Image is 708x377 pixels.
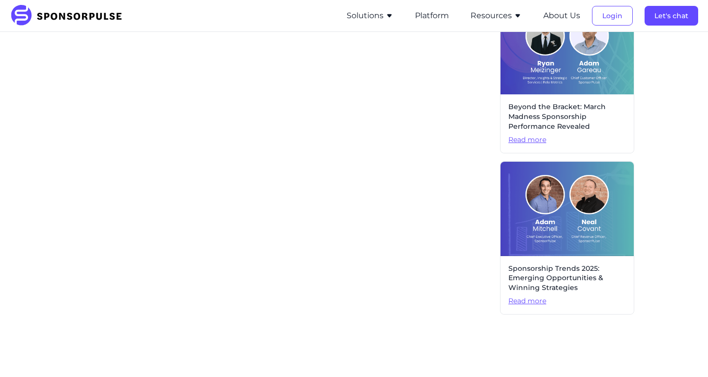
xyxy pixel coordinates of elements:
span: Read more [508,135,626,145]
span: Beyond the Bracket: March Madness Sponsorship Performance Revealed [508,102,626,131]
a: About Us [543,11,580,20]
a: Platform [415,11,449,20]
a: Sponsorship Trends 2025: Emerging Opportunities & Winning StrategiesRead more [500,161,634,315]
img: SponsorPulse [10,5,129,27]
a: Let's chat [645,11,698,20]
button: Solutions [347,10,393,22]
span: Read more [508,296,626,306]
button: Login [592,6,633,26]
button: Let's chat [645,6,698,26]
button: Resources [471,10,522,22]
a: Login [592,11,633,20]
img: Webinar: Sponsorship Trends 2025: Emerging Opportunities & Winning Strategies [501,162,634,256]
span: Sponsorship Trends 2025: Emerging Opportunities & Winning Strategies [508,264,626,293]
button: Platform [415,10,449,22]
iframe: Chat Widget [659,330,708,377]
button: About Us [543,10,580,22]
